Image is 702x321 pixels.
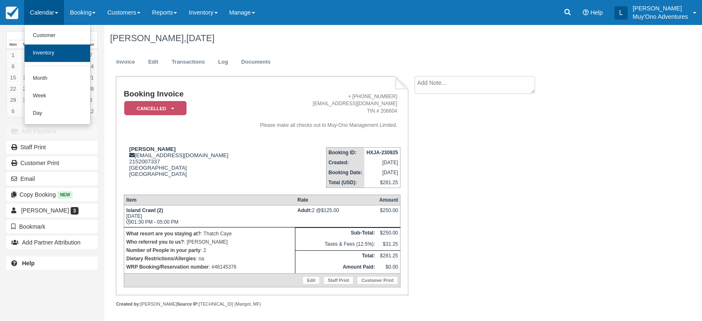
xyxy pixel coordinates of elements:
th: Amount Paid: [295,262,377,273]
span: Help [590,9,603,16]
td: $281.25 [377,251,400,262]
a: Edit [302,276,320,284]
i: Help [583,10,589,15]
a: Staff Print [323,276,353,284]
th: Rate [295,195,377,205]
strong: Source IP: [177,301,199,306]
a: Staff Print [6,141,98,154]
td: $250.00 [377,228,400,239]
button: Bookmark [6,220,98,233]
p: : Thatch Caye [126,230,293,238]
button: Copy Booking New [6,188,98,201]
div: [EMAIL_ADDRESS][DOMAIN_NAME] 2152007337 [GEOGRAPHIC_DATA] [GEOGRAPHIC_DATA] [124,146,241,188]
p: : [PERSON_NAME] [126,238,293,246]
button: Add Payment [6,125,98,138]
address: + [PHONE_NUMBER] [EMAIL_ADDRESS][DOMAIN_NAME] TIN # 206604 Please make all checks out to Muy-Ono ... [244,93,398,129]
a: Customer [25,27,90,44]
a: Customer Print [6,156,98,170]
a: 30 [20,94,32,106]
a: 7 [20,106,32,117]
em: Cancelled [124,101,187,116]
a: Documents [235,54,277,70]
strong: What resort are you staying at? [126,231,201,237]
p: : na [126,254,293,263]
a: 7 [84,49,97,61]
td: [DATE] [364,158,400,168]
th: Mon [7,40,20,49]
strong: Number of People in your party [126,247,201,253]
strong: Dietary Restrictions/Allergies [126,256,196,262]
th: Amount [377,195,400,205]
td: Taxes & Fees (12.5%): [295,239,377,250]
a: Week [25,87,90,105]
a: 21 [84,72,97,83]
td: $0.00 [377,262,400,273]
p: [PERSON_NAME] [633,4,688,12]
th: Booking ID: [326,147,364,158]
a: [PERSON_NAME] 3 [6,204,98,217]
a: Month [25,70,90,87]
a: 16 [20,72,32,83]
th: Sub-Total: [295,228,377,239]
a: 1 [7,49,20,61]
div: L [614,6,628,20]
div: [PERSON_NAME] [TECHNICAL_ID] (Marigot, MF) [116,301,408,307]
th: Created: [326,158,364,168]
a: 9 [20,61,32,72]
span: New [57,191,73,198]
th: Booking Date: [326,168,364,178]
td: [DATE] [364,168,400,178]
td: [DATE] 01:30 PM - 05:00 PM [124,205,295,227]
a: 6 [7,106,20,117]
a: Edit [142,54,164,70]
th: Sun [84,40,97,49]
td: $31.25 [377,239,400,250]
a: Inventory [25,44,90,62]
strong: Adult [297,207,312,213]
a: 14 [84,61,97,72]
button: Email [6,172,98,185]
a: 8 [7,61,20,72]
b: Help [22,260,34,267]
a: Day [25,105,90,122]
span: [DATE] [186,33,214,43]
a: Help [6,257,98,270]
a: 29 [7,94,20,106]
button: Add Partner Attribution [6,236,98,249]
a: Transactions [165,54,211,70]
a: Cancelled [124,101,184,116]
img: checkfront-main-nav-mini-logo.png [6,7,18,19]
span: [PERSON_NAME] [21,207,69,214]
th: Tue [20,40,32,49]
td: 2 @ [295,205,377,227]
a: 12 [84,106,97,117]
a: Log [212,54,234,70]
p: Muy'Ono Adventures [633,12,688,21]
a: Customer Print [357,276,398,284]
a: 5 [84,94,97,106]
a: 15 [7,72,20,83]
h1: Booking Invoice [124,90,241,99]
p: : 2 [126,246,293,254]
a: 23 [20,83,32,94]
th: Total: [295,251,377,262]
div: $250.00 [379,207,398,220]
a: 22 [7,83,20,94]
strong: WRP Booking/Reservation number [126,264,209,270]
a: 28 [84,83,97,94]
p: : #48145376 [126,263,293,271]
th: Item [124,195,295,205]
strong: Island Crawl (2) [126,207,163,213]
strong: Created by: [116,301,140,306]
h1: [PERSON_NAME], [110,33,624,43]
th: Total (USD): [326,178,364,188]
strong: [PERSON_NAME] [129,146,176,152]
strong: HXJA-230925 [366,150,398,156]
strong: Who referred you to us? [126,239,184,245]
span: 3 [71,207,79,215]
span: $125.00 [321,207,339,213]
a: 2 [20,49,32,61]
a: Invoice [110,54,141,70]
ul: Calendar [24,25,91,125]
td: $281.25 [364,178,400,188]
